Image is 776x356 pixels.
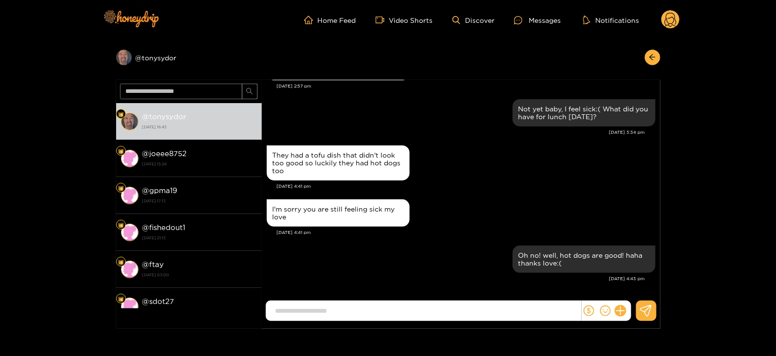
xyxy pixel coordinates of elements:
[142,270,257,279] strong: [DATE] 03:00
[267,275,645,282] div: [DATE] 4:43 pm
[142,123,257,131] strong: [DATE] 16:43
[452,16,495,24] a: Discover
[142,160,257,168] strong: [DATE] 15:28
[142,223,186,231] strong: @ fishedout1
[118,296,124,302] img: Fan Level
[121,298,138,315] img: conversation
[121,187,138,204] img: conversation
[513,246,655,273] div: Aug. 20, 4:43 pm
[277,229,655,236] div: [DATE] 4:41 pm
[121,150,138,167] img: conversation
[142,196,257,205] strong: [DATE] 17:13
[267,199,410,227] div: Aug. 20, 4:41 pm
[376,16,433,24] a: Video Shorts
[118,148,124,154] img: Fan Level
[267,145,410,180] div: Aug. 20, 4:41 pm
[116,50,262,65] div: @tonysydor
[376,16,389,24] span: video-camera
[142,233,257,242] strong: [DATE] 21:13
[273,151,404,175] div: They had a tofu dish that didn't look too good so luckily they had hot dogs too
[304,16,356,24] a: Home Feed
[142,307,257,316] strong: [DATE] 09:30
[242,84,258,99] button: search
[142,260,164,268] strong: @ ftay
[118,185,124,191] img: Fan Level
[246,88,253,96] span: search
[645,50,660,65] button: arrow-left
[267,129,645,136] div: [DATE] 3:34 pm
[273,205,404,221] div: I'm sorry you are still feeling sick my love
[118,111,124,117] img: Fan Level
[518,105,650,121] div: Not yet baby, I feel sick:( What did you have for lunch [DATE]?
[277,83,655,89] div: [DATE] 2:57 pm
[118,259,124,265] img: Fan Level
[649,53,656,62] span: arrow-left
[304,16,318,24] span: home
[600,305,611,316] span: smile
[121,261,138,278] img: conversation
[277,183,655,190] div: [DATE] 4:41 pm
[518,251,650,267] div: Oh no! well, hot dogs are good! haha thanks love:(
[121,224,138,241] img: conversation
[121,113,138,130] img: conversation
[513,99,655,126] div: Aug. 20, 3:34 pm
[118,222,124,228] img: Fan Level
[580,15,642,25] button: Notifications
[142,149,187,158] strong: @ joeee8752
[584,305,594,316] span: dollar
[142,112,187,121] strong: @ tonysydor
[142,186,178,195] strong: @ gpma19
[142,297,174,305] strong: @ sdot27
[514,15,561,26] div: Messages
[582,303,596,318] button: dollar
